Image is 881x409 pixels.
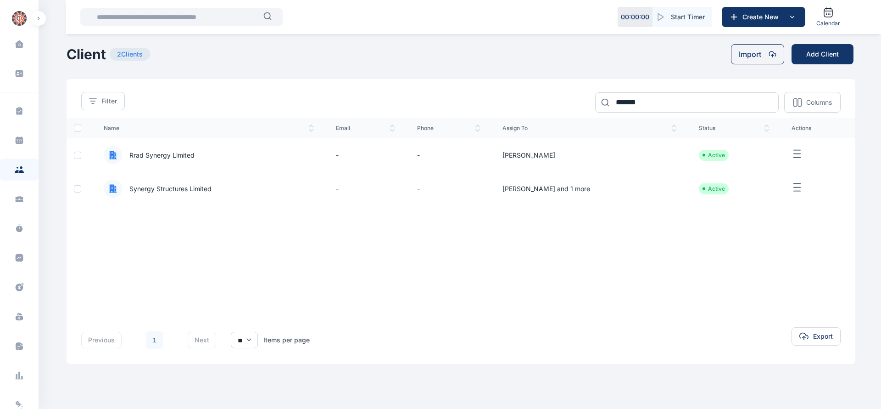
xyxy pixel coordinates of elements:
[81,92,125,110] button: Filter
[101,97,117,106] span: Filter
[502,125,677,132] span: assign to
[813,3,844,31] a: Calendar
[110,48,150,61] span: 2 Clients
[621,12,649,22] p: 00 : 00 : 00
[731,44,784,64] button: Import
[336,125,395,132] span: email
[491,172,688,205] td: [PERSON_NAME] and 1 more
[122,151,195,160] span: Rrad Synergy Limited
[652,7,712,27] button: Start Timer
[722,7,805,27] button: Create New
[813,332,833,341] span: Export
[104,179,314,198] a: Synergy Structures Limited
[806,98,832,107] p: Columns
[167,334,180,347] li: 下一页
[325,172,406,205] td: -
[491,138,688,172] td: [PERSON_NAME]
[406,172,491,205] td: -
[671,12,705,22] span: Start Timer
[104,146,314,165] a: Rrad Synergy Limited
[67,46,106,62] h1: Client
[104,125,314,132] span: name
[703,152,725,159] li: Active
[406,138,491,172] td: -
[792,125,844,132] span: actions
[792,327,841,346] button: Export
[417,125,480,132] span: phone
[816,20,840,27] span: Calendar
[703,185,725,193] li: Active
[146,331,163,349] a: 1
[129,334,142,347] li: 上一页
[145,331,164,349] li: 1
[784,92,841,113] button: Columns
[188,332,216,348] button: next
[263,335,310,345] div: Items per page
[122,184,212,193] span: Synergy Structures Limited
[739,12,786,22] span: Create New
[325,138,406,172] td: -
[792,44,853,64] button: Add Client
[699,125,769,132] span: status
[81,332,122,348] button: previous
